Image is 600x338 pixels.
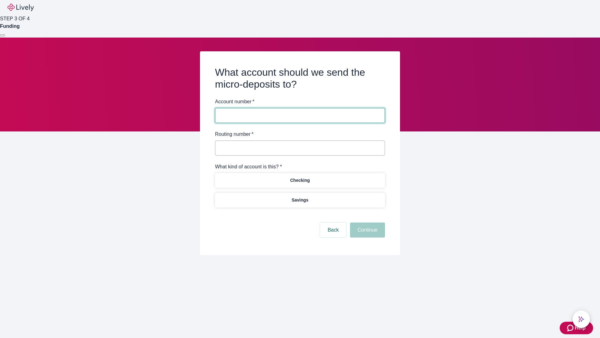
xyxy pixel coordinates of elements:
[215,173,385,188] button: Checking
[567,324,575,332] svg: Zendesk support icon
[292,197,308,203] p: Savings
[215,66,385,90] h2: What account should we send the micro-deposits to?
[215,131,253,138] label: Routing number
[320,223,346,238] button: Back
[578,316,584,322] svg: Lively AI Assistant
[560,322,593,334] button: Zendesk support iconHelp
[572,310,590,328] button: chat
[215,98,254,105] label: Account number
[215,193,385,207] button: Savings
[575,324,586,332] span: Help
[290,177,310,184] p: Checking
[7,4,34,11] img: Lively
[215,163,282,171] label: What kind of account is this? *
